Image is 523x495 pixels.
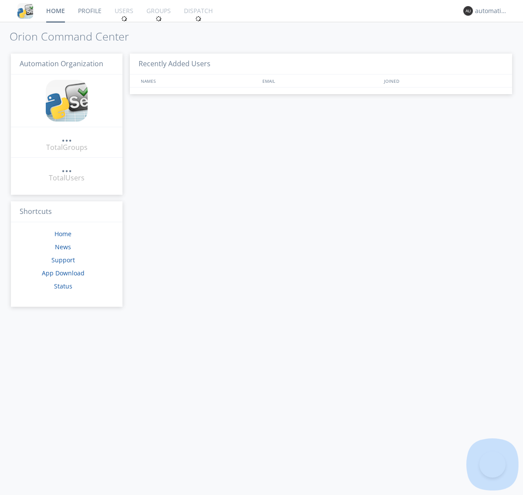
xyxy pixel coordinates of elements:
div: automation+atlas0004 [475,7,508,15]
div: ... [61,163,72,172]
img: spin.svg [195,16,201,22]
a: Status [54,282,72,290]
a: ... [61,163,72,173]
div: Total Groups [46,142,88,153]
h3: Recently Added Users [130,54,512,75]
iframe: Toggle Customer Support [479,451,506,478]
div: JOINED [382,75,504,87]
div: EMAIL [260,75,382,87]
img: spin.svg [121,16,127,22]
span: Automation Organization [20,59,103,68]
img: cddb5a64eb264b2086981ab96f4c1ba7 [46,80,88,122]
a: News [55,243,71,251]
div: Total Users [49,173,85,183]
a: App Download [42,269,85,277]
img: 373638.png [463,6,473,16]
img: cddb5a64eb264b2086981ab96f4c1ba7 [17,3,33,19]
h3: Shortcuts [11,201,122,223]
div: NAMES [139,75,258,87]
a: ... [61,132,72,142]
a: Support [51,256,75,264]
img: spin.svg [156,16,162,22]
div: ... [61,132,72,141]
a: Home [54,230,71,238]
